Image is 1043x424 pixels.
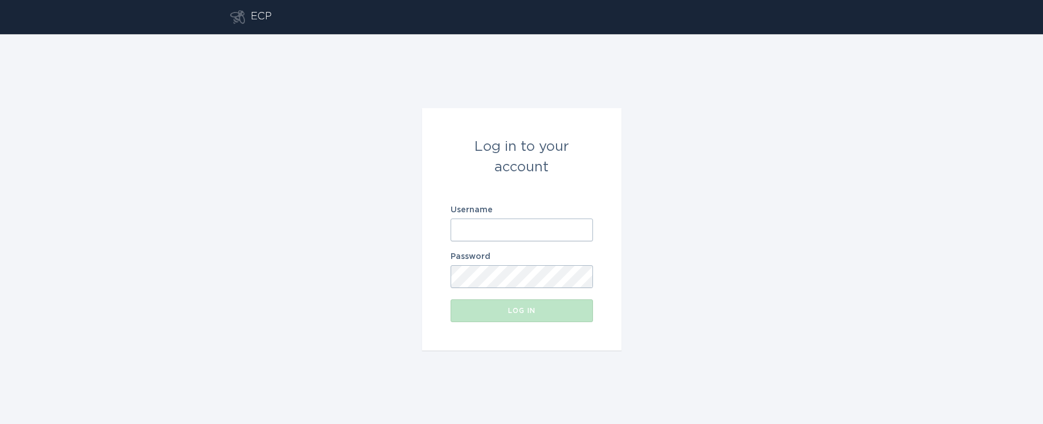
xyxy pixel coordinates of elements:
[451,253,593,261] label: Password
[456,307,587,314] div: Log in
[451,206,593,214] label: Username
[251,10,272,24] div: ECP
[451,299,593,322] button: Log in
[230,10,245,24] button: Go to dashboard
[451,137,593,178] div: Log in to your account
